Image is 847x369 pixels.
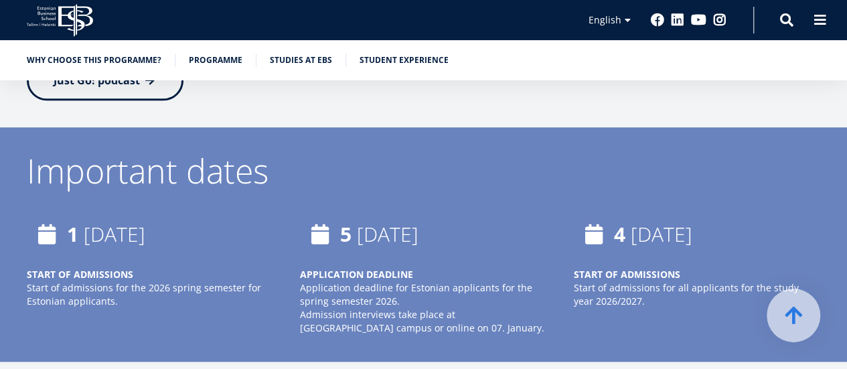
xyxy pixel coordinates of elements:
a: Facebook [651,13,664,27]
strong: 5 [340,220,352,248]
span: One-year MBA (in Estonian) [15,186,125,198]
a: Why choose this programme? [27,54,161,67]
i: Start of admissions for all applicants for the study year 2026/2027. [574,281,799,307]
strong: 1 [67,220,78,248]
time: [DATE] [357,220,418,248]
input: Two-year MBA [3,204,12,213]
p: Application deadline for Estonian applicants for the spring semester 2026. [300,268,546,308]
p: Start of admissions for the 2026 spring semester for Estonian applicants. [27,281,273,321]
span: Technology Innovation MBA [15,221,129,233]
span: Just Go! podcast [54,73,140,88]
a: Instagram [713,13,726,27]
strong: START OF ADMISSIONS [574,268,680,281]
input: One-year MBA (in Estonian) [3,187,12,196]
span: Two-year MBA [15,204,73,216]
span: Last Name [318,1,361,13]
input: Technology Innovation MBA [3,222,12,230]
a: Just Go! podcast [27,60,183,100]
strong: 4 [614,220,625,248]
div: Important dates [27,154,820,188]
a: Programme [189,54,242,67]
p: Admission interviews take place at [GEOGRAPHIC_DATA] campus or online on 07. January. [300,308,546,335]
strong: START OF ADMISSIONS [27,268,133,281]
time: [DATE] [631,220,692,248]
a: Linkedin [671,13,684,27]
a: Youtube [691,13,706,27]
time: [DATE] [84,220,145,248]
a: Studies at EBS [270,54,332,67]
strong: APPLICATION DEADLINE [300,268,413,281]
a: Student experience [360,54,449,67]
